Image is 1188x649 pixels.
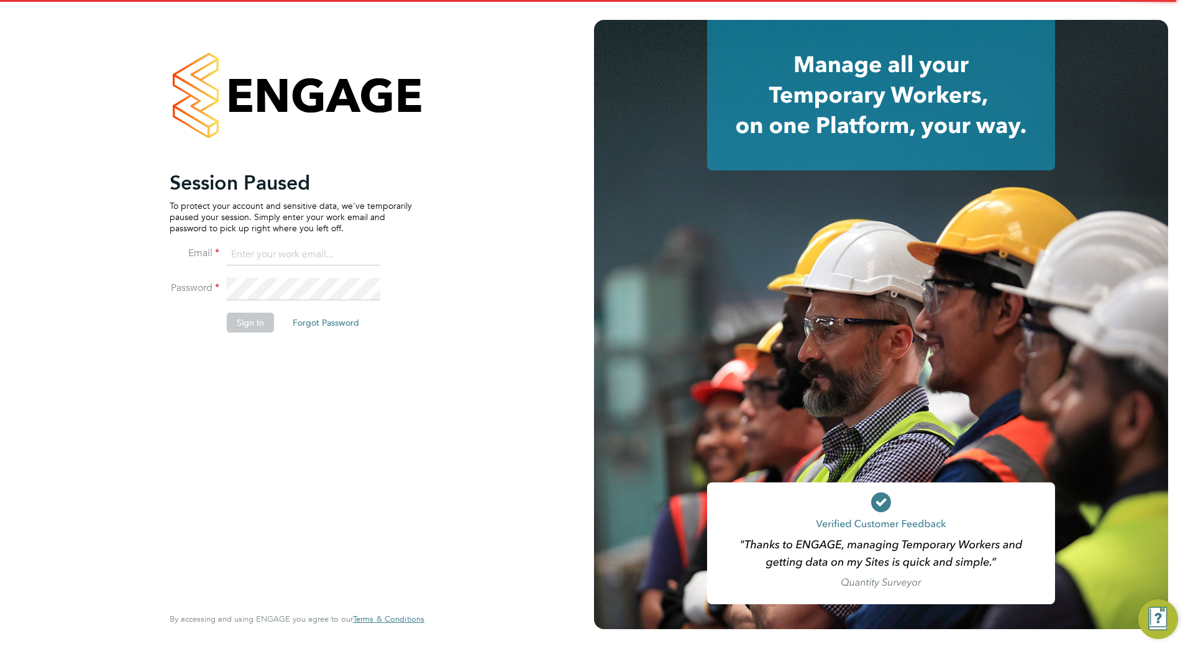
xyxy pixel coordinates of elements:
[353,614,424,624] a: Terms & Conditions
[227,313,274,333] button: Sign In
[283,313,369,333] button: Forgot Password
[227,244,380,266] input: Enter your work email...
[170,170,412,195] h2: Session Paused
[170,614,424,624] span: By accessing and using ENGAGE you agree to our
[170,282,219,295] label: Password
[353,614,424,624] span: Terms & Conditions
[170,247,219,260] label: Email
[170,200,412,234] p: To protect your account and sensitive data, we've temporarily paused your session. Simply enter y...
[1138,599,1178,639] button: Engage Resource Center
